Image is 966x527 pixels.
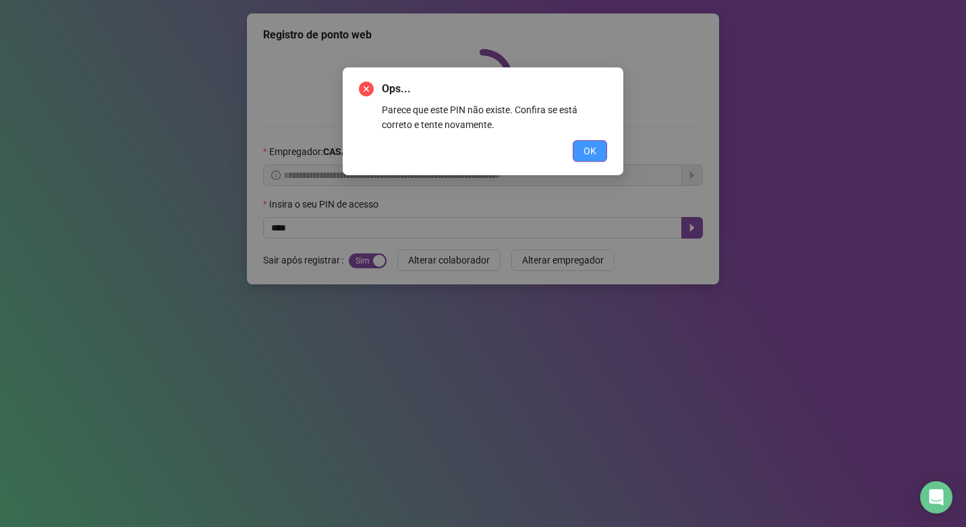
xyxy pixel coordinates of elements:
span: Ops... [382,81,607,97]
div: Parece que este PIN não existe. Confira se está correto e tente novamente. [382,102,607,132]
button: OK [573,140,607,162]
span: close-circle [359,82,374,96]
div: Open Intercom Messenger [920,481,953,514]
span: OK [584,144,596,158]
